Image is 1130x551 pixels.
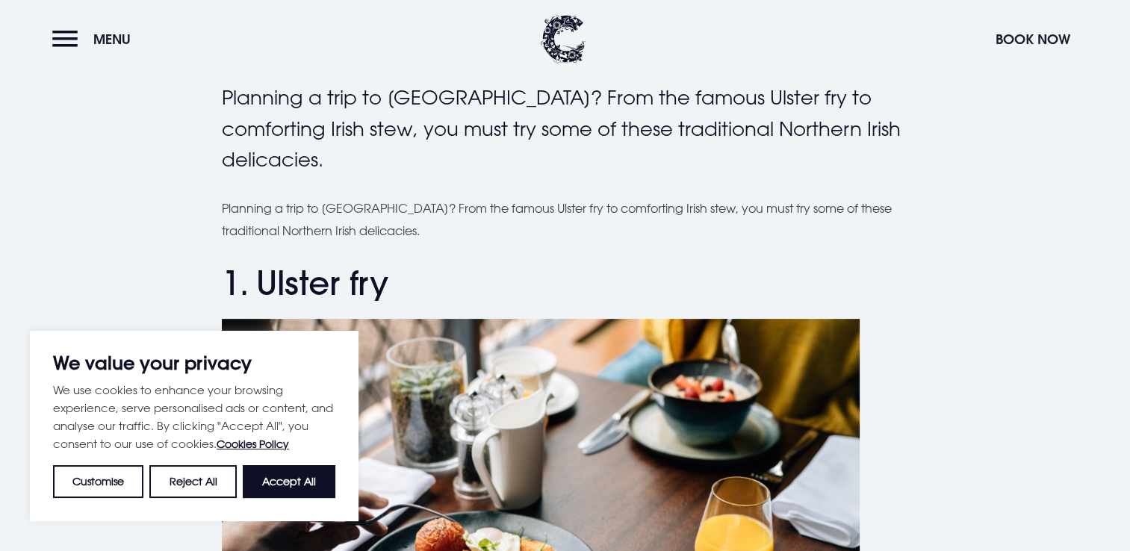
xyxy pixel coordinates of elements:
img: Clandeboye Lodge [541,15,586,63]
button: Customise [53,465,143,498]
button: Menu [52,23,138,55]
p: We use cookies to enhance your browsing experience, serve personalised ads or content, and analys... [53,381,335,453]
div: We value your privacy [30,331,358,521]
p: Planning a trip to [GEOGRAPHIC_DATA]? From the famous Ulster fry to comforting Irish stew, you mu... [222,82,909,175]
button: Book Now [988,23,1078,55]
a: Cookies Policy [217,438,289,450]
p: Planning a trip to [GEOGRAPHIC_DATA]? From the famous Ulster fry to comforting Irish stew, you mu... [222,197,909,243]
span: Menu [93,31,131,48]
p: We value your privacy [53,354,335,372]
button: Accept All [243,465,335,498]
button: Reject All [149,465,236,498]
h2: 1. Ulster fry [222,264,909,303]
